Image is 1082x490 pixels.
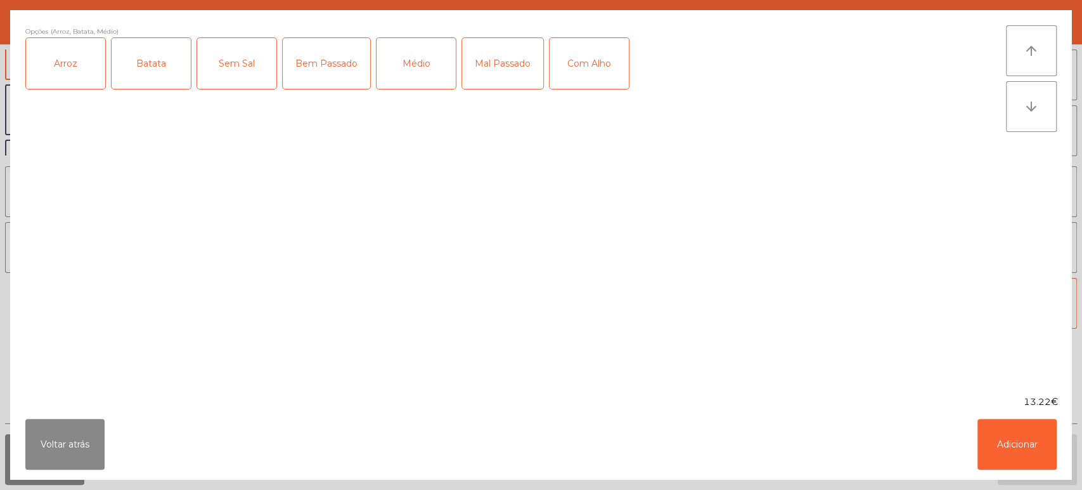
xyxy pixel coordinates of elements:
button: arrow_downward [1006,81,1057,132]
button: arrow_upward [1006,25,1057,76]
span: (Arroz, Batata, Médio) [51,25,119,37]
div: Médio [377,38,456,89]
i: arrow_downward [1024,99,1039,114]
div: Bem Passado [283,38,370,89]
span: Opções [25,25,48,37]
button: Voltar atrás [25,419,105,470]
div: Mal Passado [462,38,543,89]
div: Batata [112,38,191,89]
div: 13.22€ [10,395,1072,409]
i: arrow_upward [1024,43,1039,58]
div: Arroz [26,38,105,89]
button: Adicionar [977,419,1057,470]
div: Com Alho [550,38,629,89]
div: Sem Sal [197,38,276,89]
